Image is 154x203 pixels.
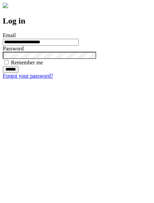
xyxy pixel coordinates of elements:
a: Forgot your password? [3,73,53,79]
h2: Log in [3,16,151,26]
label: Password [3,46,24,51]
label: Remember me [11,60,43,65]
img: logo-4e3dc11c47720685a147b03b5a06dd966a58ff35d612b21f08c02c0306f2b779.png [3,3,8,8]
label: Email [3,32,16,38]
